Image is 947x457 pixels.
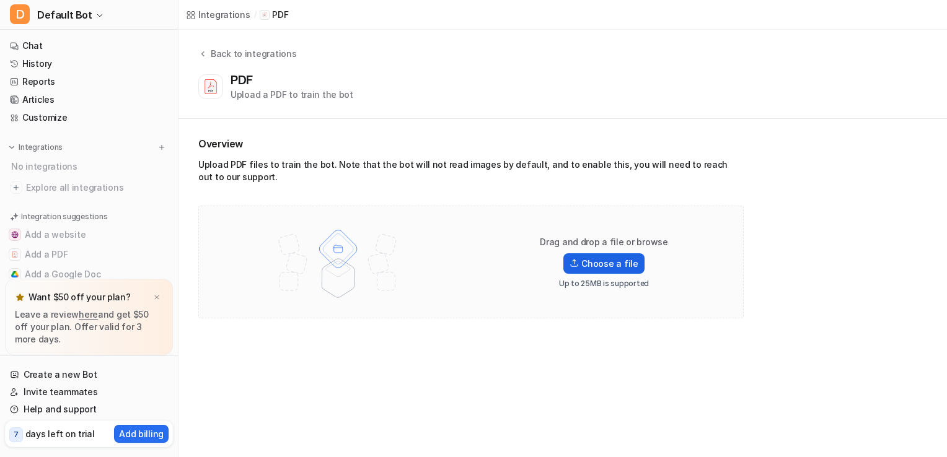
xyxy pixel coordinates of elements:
[25,427,95,440] p: days left on trial
[5,366,173,383] a: Create a new Bot
[7,143,16,152] img: expand menu
[26,178,168,198] span: Explore all integrations
[11,251,19,258] img: Add a PDF
[5,73,173,90] a: Reports
[10,4,30,24] span: D
[231,72,258,87] div: PDF
[11,271,19,278] img: Add a Google Doc
[157,143,166,152] img: menu_add.svg
[79,309,98,320] a: here
[5,141,66,154] button: Integrations
[153,294,161,302] img: x
[272,9,288,21] p: PDF
[7,156,173,176] div: No integrations
[254,9,257,20] span: /
[198,136,744,151] h2: Overview
[198,47,296,72] button: Back to integrations
[10,181,22,194] img: explore all integrations
[5,109,173,126] a: Customize
[5,37,173,54] a: Chat
[207,47,296,60] div: Back to integrations
[262,12,268,18] img: PDF icon
[186,8,250,21] a: Integrations
[260,9,288,21] a: PDF iconPDF
[570,259,579,268] img: Upload icon
[19,142,63,152] p: Integrations
[21,211,107,222] p: Integration suggestions
[29,291,131,303] p: Want $50 off your plan?
[114,425,169,443] button: Add billing
[5,91,173,108] a: Articles
[559,279,649,289] p: Up to 25MB is supported
[231,88,353,101] div: Upload a PDF to train the bot
[14,429,19,440] p: 7
[5,383,173,401] a: Invite teammates
[5,245,173,264] button: Add a PDFAdd a PDF
[15,308,163,346] p: Leave a review and get $50 off your plan. Offer valid for 3 more days.
[119,427,164,440] p: Add billing
[563,253,644,274] label: Choose a file
[5,179,173,196] a: Explore all integrations
[198,159,744,188] div: Upload PDF files to train the bot. Note that the bot will not read images by default, and to enab...
[11,231,19,238] img: Add a website
[5,401,173,418] a: Help and support
[37,6,92,24] span: Default Bot
[15,292,25,302] img: star
[540,236,668,248] p: Drag and drop a file or browse
[198,8,250,21] div: Integrations
[5,55,173,72] a: History
[257,219,419,305] img: File upload illustration
[5,225,173,245] button: Add a websiteAdd a website
[5,264,173,284] button: Add a Google DocAdd a Google Doc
